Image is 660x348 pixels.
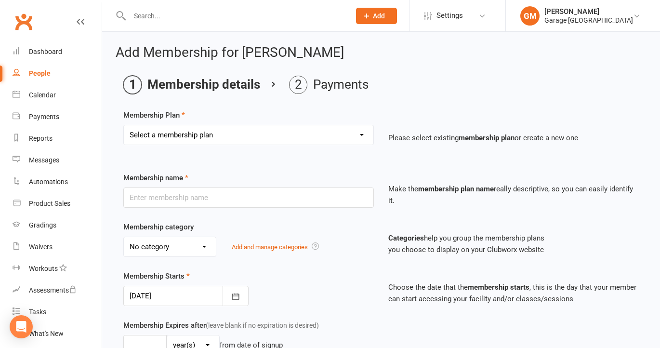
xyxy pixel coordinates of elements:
strong: membership starts [468,283,529,292]
a: What's New [13,323,102,345]
div: Messages [29,156,59,164]
a: Workouts [13,258,102,280]
input: Enter membership name [123,187,374,208]
a: Messages [13,149,102,171]
a: Reports [13,128,102,149]
div: Calendar [29,91,56,99]
a: Calendar [13,84,102,106]
div: Assessments [29,286,77,294]
a: Payments [13,106,102,128]
div: What's New [29,330,64,337]
div: GM [520,6,540,26]
a: Gradings [13,214,102,236]
a: Product Sales [13,193,102,214]
div: [PERSON_NAME] [544,7,633,16]
span: (leave blank if no expiration is desired) [206,321,319,329]
button: Add [356,8,397,24]
input: Search... [127,9,343,23]
div: Automations [29,178,68,186]
div: Reports [29,134,53,142]
label: Membership Plan [123,109,185,121]
div: Payments [29,113,59,120]
p: Make the really descriptive, so you can easily identify it. [388,183,639,206]
div: Dashboard [29,48,62,55]
div: People [29,69,51,77]
li: Membership details [123,76,260,94]
div: Product Sales [29,200,70,207]
label: Membership Starts [123,270,190,282]
p: Choose the date that the , this is the day that your member can start accessing your facility and... [388,281,639,305]
div: Waivers [29,243,53,251]
div: Open Intercom Messenger [10,315,33,338]
a: Assessments [13,280,102,301]
a: Tasks [13,301,102,323]
a: Clubworx [12,10,36,34]
a: Waivers [13,236,102,258]
li: Payments [289,76,369,94]
strong: Categories [388,234,424,242]
label: Membership Expires after [123,320,319,331]
div: Gradings [29,221,56,229]
a: Add and manage categories [232,243,308,251]
a: Automations [13,171,102,193]
p: help you group the membership plans you choose to display on your Clubworx website [388,232,639,255]
strong: membership plan [459,134,515,142]
label: Membership category [123,221,194,233]
div: Workouts [29,265,58,272]
span: Settings [436,5,463,27]
div: Tasks [29,308,46,316]
div: Garage [GEOGRAPHIC_DATA] [544,16,633,25]
a: People [13,63,102,84]
h2: Add Membership for [PERSON_NAME] [116,45,647,60]
a: Dashboard [13,41,102,63]
span: Add [373,12,385,20]
p: Please select existing or create a new one [388,132,639,144]
strong: membership plan name [418,185,494,193]
label: Membership name [123,172,188,184]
